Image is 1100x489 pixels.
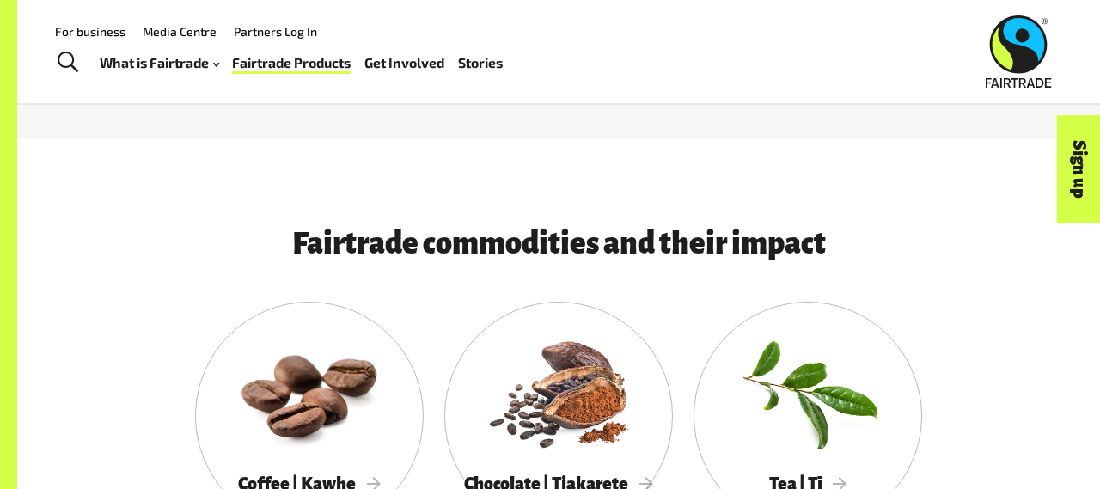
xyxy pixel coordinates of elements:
[458,51,503,75] a: Stories
[364,51,444,75] a: Get Involved
[55,24,125,39] a: For business
[143,24,217,39] a: Media Centre
[234,24,317,39] a: Partners Log In
[232,51,351,75] a: Fairtrade Products
[46,41,89,84] a: Toggle Search
[161,228,956,260] h3: Fairtrade commodities and their impact
[986,15,1052,88] img: Fairtrade Australia New Zealand logo
[100,51,219,75] a: What is Fairtrade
